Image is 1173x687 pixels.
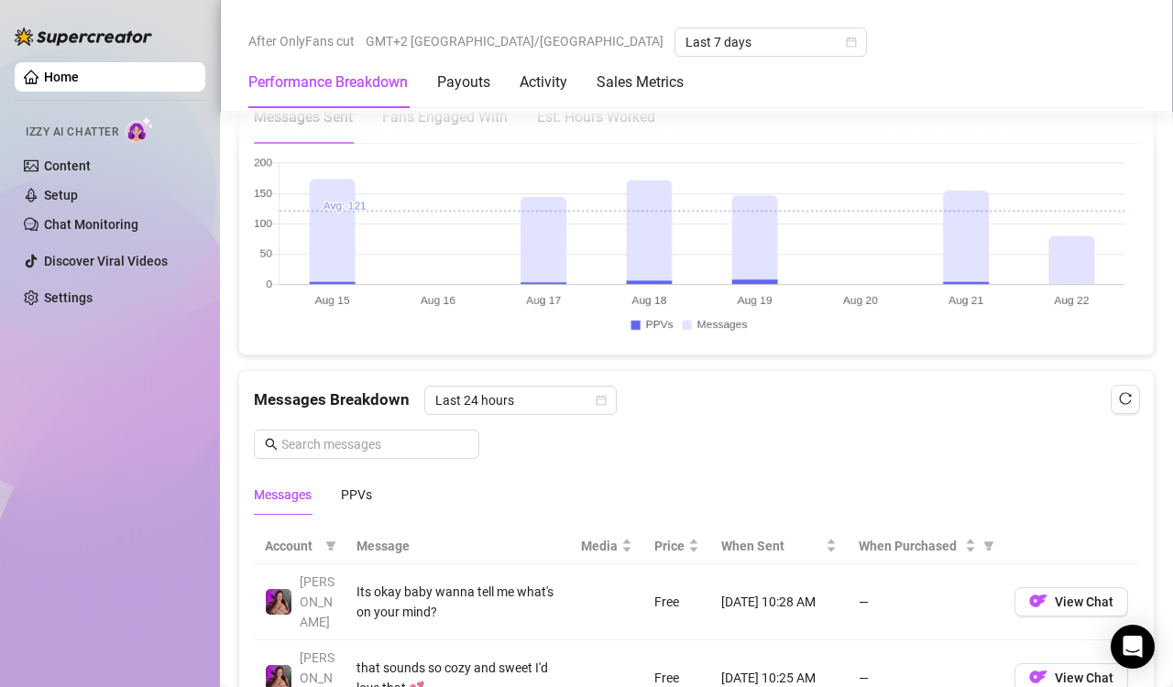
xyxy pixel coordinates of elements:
div: Activity [520,71,567,93]
div: Est. Hours Worked [537,105,655,128]
span: View Chat [1055,671,1113,685]
span: filter [322,532,340,560]
div: Performance Breakdown [248,71,408,93]
span: Last 24 hours [435,387,606,414]
span: Messages Sent [254,108,353,125]
span: Account [265,536,318,556]
span: reload [1119,392,1132,405]
span: filter [325,540,336,551]
th: Price [643,529,710,564]
img: AI Chatter [126,116,154,143]
span: calendar [846,37,857,48]
span: Last 7 days [685,28,856,56]
div: Sales Metrics [597,71,684,93]
a: Content [44,158,91,173]
div: Its okay baby wanna tell me what's on your mind? [356,582,559,622]
th: When Purchased [848,529,1003,564]
span: When Purchased [859,536,961,556]
span: Izzy AI Chatter [26,124,118,141]
input: Search messages [281,434,468,454]
img: allison [266,589,291,615]
a: Setup [44,188,78,202]
td: — [848,564,1003,640]
a: Home [44,70,79,84]
a: Chat Monitoring [44,217,138,232]
a: OFView Chat [1014,598,1128,613]
img: logo-BBDzfeDw.svg [15,27,152,46]
a: Settings [44,290,93,305]
img: OF [1029,592,1047,610]
th: Message [345,529,570,564]
div: Payouts [437,71,490,93]
a: Discover Viral Videos [44,254,168,268]
span: [PERSON_NAME] [300,574,334,629]
button: OFView Chat [1014,587,1128,616]
span: filter [980,532,998,560]
span: search [265,438,278,451]
img: OF [1029,668,1047,686]
span: filter [983,540,994,551]
td: [DATE] 10:28 AM [710,564,848,640]
span: After OnlyFans cut [248,27,355,55]
div: Messages [254,485,312,505]
span: calendar [596,395,607,406]
td: Free [643,564,710,640]
div: Open Intercom Messenger [1111,625,1155,669]
span: Price [654,536,685,556]
th: When Sent [710,529,848,564]
th: Media [570,529,643,564]
div: PPVs [341,485,372,505]
div: Messages Breakdown [254,386,1139,415]
span: Fans Engaged With [382,108,508,125]
span: When Sent [721,536,822,556]
span: Media [581,536,618,556]
span: GMT+2 [GEOGRAPHIC_DATA]/[GEOGRAPHIC_DATA] [366,27,663,55]
span: View Chat [1055,594,1113,609]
